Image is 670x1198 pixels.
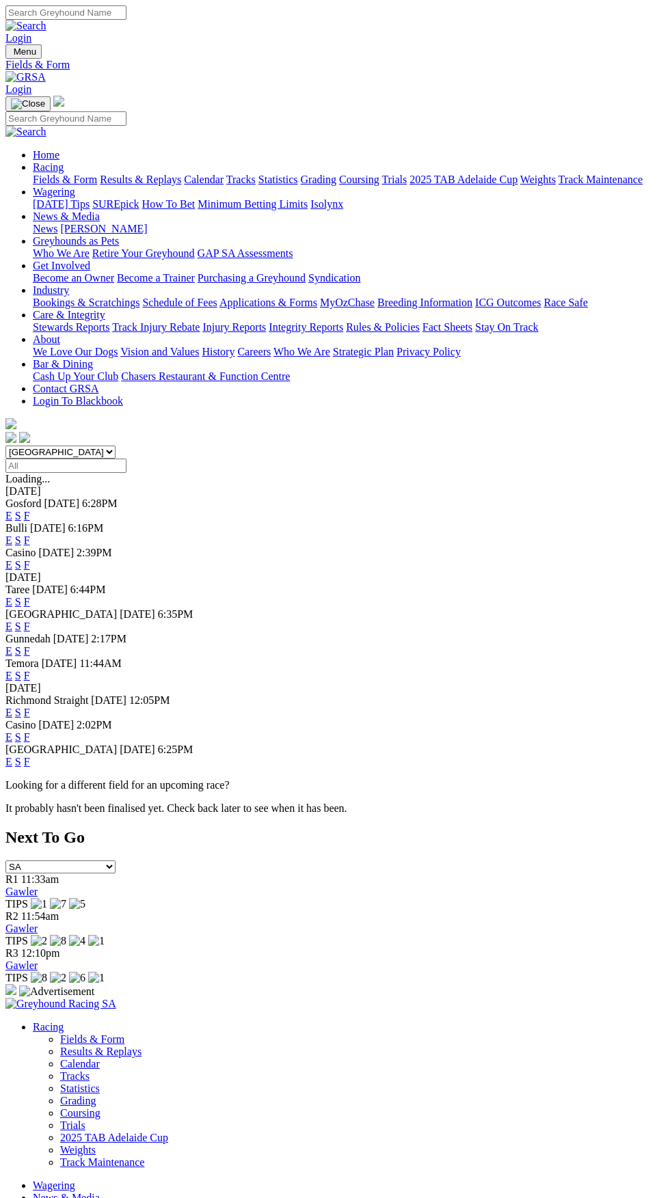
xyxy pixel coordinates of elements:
a: E [5,534,12,546]
div: Racing [33,174,665,186]
a: Fields & Form [60,1033,124,1045]
span: [DATE] [30,522,66,534]
span: 2:02PM [77,719,112,731]
a: E [5,621,12,632]
img: 1 [31,898,47,910]
span: R3 [5,947,18,959]
a: 2025 TAB Adelaide Cup [60,1132,168,1143]
img: Search [5,126,46,138]
div: [DATE] [5,682,665,694]
a: S [15,510,21,521]
img: twitter.svg [19,432,30,443]
img: 5 [69,898,85,910]
a: Login [5,83,31,95]
span: [GEOGRAPHIC_DATA] [5,608,117,620]
img: logo-grsa-white.png [53,96,64,107]
a: F [24,621,30,632]
span: 11:33am [21,873,59,885]
a: Fields & Form [33,174,97,185]
span: Temora [5,657,39,669]
a: Statistics [60,1083,100,1094]
a: Gawler [5,959,38,971]
span: 6:16PM [68,522,104,534]
a: F [24,707,30,718]
a: Weights [60,1144,96,1156]
a: News & Media [33,210,100,222]
a: E [5,731,12,743]
a: Who We Are [273,346,330,357]
a: Tracks [226,174,256,185]
a: Breeding Information [377,297,472,308]
span: 2:17PM [91,633,126,644]
span: Loading... [5,473,50,485]
img: 4 [69,935,85,947]
span: TIPS [5,898,28,910]
a: Track Maintenance [60,1156,144,1168]
a: Gawler [5,923,38,934]
span: 12:05PM [129,694,170,706]
div: Care & Integrity [33,321,665,333]
a: S [15,731,21,743]
a: Injury Reports [202,321,266,333]
span: Menu [14,46,36,57]
span: R2 [5,910,18,922]
span: [DATE] [38,547,74,558]
span: [GEOGRAPHIC_DATA] [5,744,117,755]
a: S [15,596,21,608]
span: [DATE] [32,584,68,595]
a: SUREpick [92,198,139,210]
h2: Next To Go [5,828,665,847]
img: 8 [31,972,47,984]
a: F [24,559,30,571]
a: Racing [33,161,64,173]
a: Syndication [308,272,360,284]
input: Search [5,5,126,20]
img: 1 [88,972,105,984]
a: ICG Outcomes [475,297,541,308]
p: Looking for a different field for an upcoming race? [5,779,665,791]
img: Close [11,98,45,109]
a: Login [5,32,31,44]
a: Minimum Betting Limits [198,198,308,210]
div: Get Involved [33,272,665,284]
a: S [15,670,21,681]
a: Tracks [60,1070,90,1082]
a: Race Safe [544,297,587,308]
span: [DATE] [91,694,126,706]
a: Racing [33,1021,64,1033]
a: Login To Blackbook [33,395,123,407]
span: 6:35PM [158,608,193,620]
img: 2 [31,935,47,947]
a: Careers [237,346,271,357]
a: Isolynx [310,198,343,210]
a: S [15,707,21,718]
img: Advertisement [19,985,94,998]
div: About [33,346,665,358]
a: We Love Our Dogs [33,346,118,357]
a: History [202,346,234,357]
span: Richmond Straight [5,694,88,706]
a: Calendar [60,1058,100,1070]
a: MyOzChase [320,297,375,308]
div: Industry [33,297,665,309]
img: facebook.svg [5,432,16,443]
a: Vision and Values [120,346,199,357]
a: E [5,707,12,718]
a: Bar & Dining [33,358,93,370]
a: Bookings & Scratchings [33,297,139,308]
span: 11:54am [21,910,59,922]
a: E [5,559,12,571]
a: Contact GRSA [33,383,98,394]
a: S [15,559,21,571]
span: Gunnedah [5,633,51,644]
a: 2025 TAB Adelaide Cup [410,174,518,185]
a: Stewards Reports [33,321,109,333]
a: Strategic Plan [333,346,394,357]
a: E [5,645,12,657]
img: Greyhound Racing SA [5,998,116,1010]
a: Become an Owner [33,272,114,284]
a: Who We Are [33,247,90,259]
button: Toggle navigation [5,96,51,111]
a: F [24,731,30,743]
a: News [33,223,57,234]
